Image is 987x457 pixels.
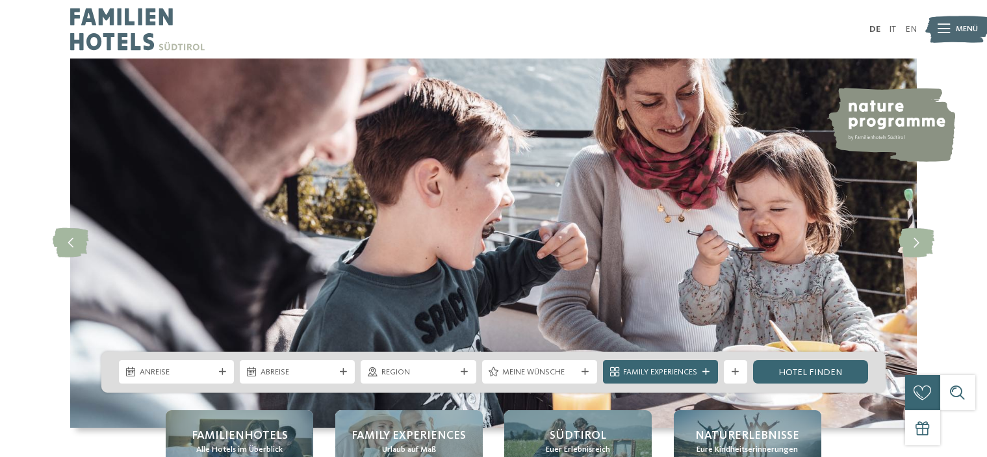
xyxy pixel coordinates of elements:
img: Familienhotels Südtirol: The happy family places [70,59,917,428]
img: nature programme by Familienhotels Südtirol [827,88,955,162]
span: Abreise [261,367,335,378]
span: Naturerlebnisse [695,428,799,444]
a: DE [869,25,880,34]
span: Euer Erlebnisreich [546,444,610,456]
span: Menü [956,23,978,35]
span: Family Experiences [623,367,697,378]
span: Urlaub auf Maß [382,444,436,456]
span: Alle Hotels im Überblick [196,444,283,456]
a: IT [889,25,896,34]
span: Familienhotels [192,428,288,444]
span: Region [381,367,455,378]
a: Hotel finden [753,360,868,384]
span: Family Experiences [352,428,466,444]
a: EN [905,25,917,34]
span: Südtirol [550,428,606,444]
span: Eure Kindheitserinnerungen [697,444,798,456]
span: Meine Wünsche [502,367,576,378]
span: Anreise [140,367,214,378]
